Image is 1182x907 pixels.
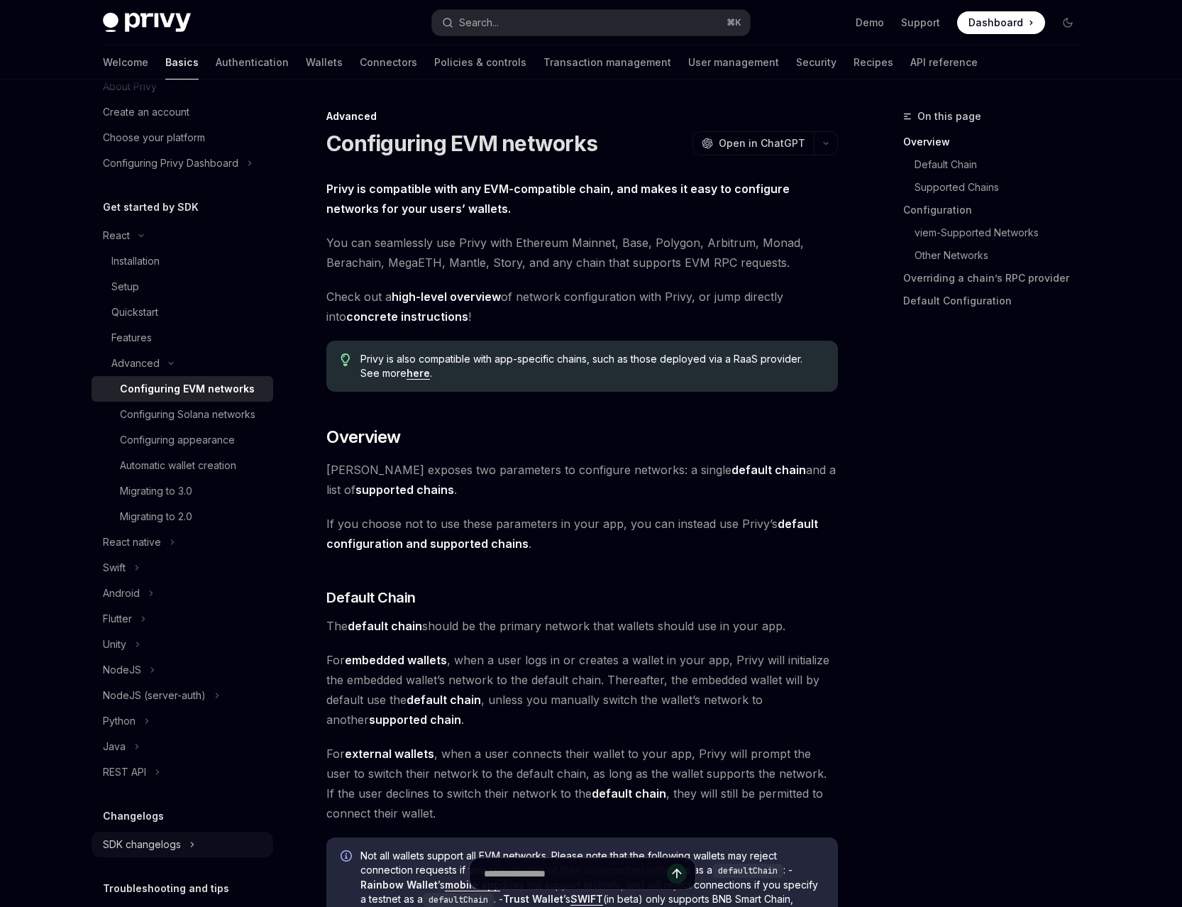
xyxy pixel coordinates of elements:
div: Setup [111,278,139,295]
a: Migrating to 2.0 [92,504,273,529]
a: Migrating to 3.0 [92,478,273,504]
a: Supported Chains [915,176,1090,199]
div: Java [103,738,126,755]
span: For , when a user logs in or creates a wallet in your app, Privy will initialize the embedded wal... [326,650,838,730]
a: Overview [903,131,1090,153]
strong: embedded wallets [345,653,447,667]
span: If you choose not to use these parameters in your app, you can instead use Privy’s . [326,514,838,554]
h1: Configuring EVM networks [326,131,597,156]
div: REST API [103,764,146,781]
div: React [103,227,130,244]
div: Search... [459,14,499,31]
div: Features [111,329,152,346]
a: API reference [910,45,978,79]
a: Recipes [854,45,893,79]
a: Overriding a chain’s RPC provider [903,267,1090,290]
h5: Changelogs [103,808,164,825]
a: Wallets [306,45,343,79]
strong: default chain [592,786,666,801]
div: Swift [103,559,126,576]
a: Basics [165,45,199,79]
a: Authentication [216,45,289,79]
a: Configuring appearance [92,427,273,453]
div: Configuring Privy Dashboard [103,155,238,172]
h5: Troubleshooting and tips [103,880,229,897]
a: Transaction management [543,45,671,79]
div: NodeJS [103,661,141,678]
div: React native [103,534,161,551]
a: default chain [731,463,806,478]
span: The should be the primary network that wallets should use in your app. [326,616,838,636]
span: You can seamlessly use Privy with Ethereum Mainnet, Base, Polygon, Arbitrum, Monad, Berachain, Me... [326,233,838,273]
div: Android [103,585,140,602]
span: [PERSON_NAME] exposes two parameters to configure networks: a single and a list of . [326,460,838,500]
span: Dashboard [968,16,1023,30]
a: viem-Supported Networks [915,221,1090,244]
a: Demo [856,16,884,30]
button: Search...⌘K [432,10,750,35]
a: Default Configuration [903,290,1090,312]
a: Connectors [360,45,417,79]
button: Toggle dark mode [1056,11,1079,34]
div: NodeJS (server-auth) [103,687,206,704]
a: Setup [92,274,273,299]
strong: Privy is compatible with any EVM-compatible chain, and makes it easy to configure networks for yo... [326,182,790,216]
a: Other Networks [915,244,1090,267]
div: Advanced [326,109,838,123]
span: For , when a user connects their wallet to your app, Privy will prompt the user to switch their n... [326,744,838,823]
a: Policies & controls [434,45,526,79]
div: Python [103,713,136,730]
div: Flutter [103,610,132,627]
strong: external wallets [345,747,434,761]
div: Installation [111,253,160,270]
div: Migrating to 2.0 [120,508,192,525]
a: Create an account [92,99,273,125]
a: Configuring EVM networks [92,376,273,402]
div: Migrating to 3.0 [120,483,192,500]
h5: Get started by SDK [103,199,199,216]
a: Welcome [103,45,148,79]
a: concrete instructions [346,309,468,324]
div: Automatic wallet creation [120,457,236,474]
div: Configuring Solana networks [120,406,255,423]
a: Installation [92,248,273,274]
div: Configuring appearance [120,431,235,449]
a: Support [901,16,940,30]
span: Open in ChatGPT [719,136,805,150]
span: Privy is also compatible with app-specific chains, such as those deployed via a RaaS provider. Se... [360,352,824,380]
div: Create an account [103,104,189,121]
span: Check out a of network configuration with Privy, or jump directly into ! [326,287,838,326]
a: Configuring Solana networks [92,402,273,427]
button: Send message [667,864,687,884]
span: On this page [917,108,981,125]
button: Open in ChatGPT [692,131,814,155]
a: Security [796,45,836,79]
a: here [407,367,430,380]
span: ⌘ K [727,17,741,28]
a: Features [92,325,273,351]
a: Default Chain [915,153,1090,176]
a: Configuration [903,199,1090,221]
svg: Info [341,850,355,864]
a: Automatic wallet creation [92,453,273,478]
div: Advanced [111,355,160,372]
div: Configuring EVM networks [120,380,255,397]
a: supported chain [369,713,461,727]
a: high-level overview [392,290,501,304]
img: dark logo [103,13,191,33]
strong: default chain [348,619,422,633]
a: User management [688,45,779,79]
span: Overview [326,426,400,449]
div: Quickstart [111,304,158,321]
strong: default chain [407,693,481,707]
span: Default Chain [326,588,416,608]
a: supported chains [355,483,454,498]
div: Choose your platform [103,129,205,146]
div: Unity [103,636,126,653]
div: SDK changelogs [103,836,181,853]
a: Choose your platform [92,125,273,150]
svg: Tip [341,353,350,366]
